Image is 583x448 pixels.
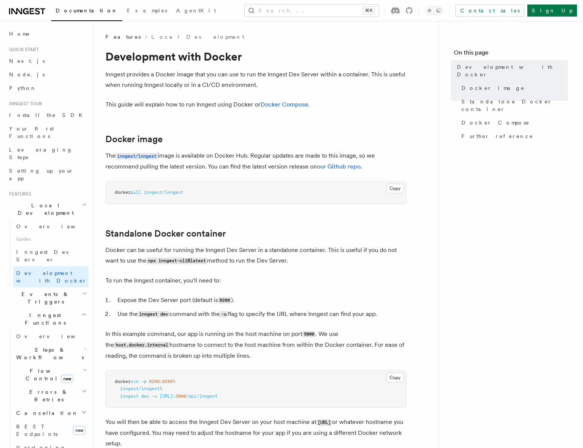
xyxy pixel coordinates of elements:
span: Features [6,191,31,197]
a: Standalone Docker container [458,95,568,116]
span: Inngest Functions [6,311,81,327]
a: Docker image [458,81,568,95]
a: Home [6,27,88,41]
span: Errors & Retries [13,388,82,403]
a: Development with Docker [13,266,88,287]
code: npx inngest-cli@latest [146,258,207,264]
li: Expose the Dev Server port (default is ). [115,295,406,306]
button: Copy [386,373,404,383]
span: Inngest tour [6,101,42,107]
span: Quick start [6,47,39,53]
a: AgentKit [172,2,221,20]
p: Docker can be useful for running the Inngest Dev Server in a standalone container. This is useful... [105,245,406,266]
span: : [160,379,162,384]
span: 8288 [162,379,173,384]
a: Sign Up [527,5,577,17]
span: Next.js [9,58,45,64]
span: Home [9,30,30,38]
p: Inngest provides a Docker image that you can use to run the Inngest Dev Server within a container... [105,69,406,90]
span: Overview [16,223,94,229]
span: new [61,375,73,383]
h1: Development with Docker [105,50,406,63]
code: inngest/inngest [116,153,158,159]
button: Steps & Workflows [13,343,88,364]
span: inngest/inngest [120,386,160,391]
a: our Github repo [317,163,361,170]
a: inngest/inngest [116,152,158,159]
code: inngest dev [138,311,169,317]
button: Flow Controlnew [13,364,88,385]
code: 8288 [218,297,231,304]
span: Inngest Dev Server [16,249,81,263]
span: Development with Docker [457,63,568,78]
p: This guide will explain how to run Inngest using Docker or . [105,99,406,110]
span: Examples [127,8,167,14]
p: In this example command, our app is running on the host machine on port . We use the hostname to ... [105,329,406,361]
span: \ [160,386,162,391]
span: Docker image [461,84,525,92]
button: Inngest Functions [6,308,88,330]
span: Flow Control [13,367,83,382]
span: REST Endpoints [16,424,58,437]
a: Standalone Docker container [105,228,226,239]
span: [URL]: [160,393,175,399]
span: 3000 [175,393,186,399]
span: inngest/inngest [144,190,183,195]
span: Local Development [6,202,82,217]
span: \ [173,379,175,384]
kbd: ⌘K [364,7,374,14]
button: Cancellation [13,406,88,420]
span: Documentation [56,8,118,14]
a: Python [6,81,88,95]
a: Install the SDK [6,108,88,122]
code: [URL] [316,419,332,426]
span: Steps & Workflows [13,346,84,361]
a: Overview [13,330,88,343]
span: Python [9,85,37,91]
button: Local Development [6,199,88,220]
a: Setting up your app [6,164,88,185]
code: host.docker.internal [114,342,169,348]
button: Events & Triggers [6,287,88,308]
a: Docker Compose [458,116,568,129]
a: Docker image [105,134,163,144]
span: Docker Compose [461,119,530,126]
a: Inngest Dev Server [13,245,88,266]
a: Documentation [51,2,122,21]
span: Setting up your app [9,168,74,181]
span: Node.js [9,71,45,77]
code: -u [220,311,228,317]
a: Development with Docker [454,60,568,81]
span: Features [105,33,141,41]
button: Toggle dark mode [425,6,443,15]
button: Copy [386,184,404,193]
span: docker [115,379,131,384]
span: Overview [16,333,94,339]
span: 8288 [149,379,160,384]
span: Leveraging Steps [9,147,73,160]
p: To run the Inngest container, you'll need to: [105,275,406,286]
span: -p [141,379,146,384]
span: -u [152,393,157,399]
span: Install the SDK [9,112,87,118]
span: Guides [13,233,88,245]
span: /api/inngest [186,393,218,399]
a: Contact sales [455,5,524,17]
a: Further reference [458,129,568,143]
p: The image is available on Docker Hub. Regular updates are made to this image, so we recommend pul... [105,150,406,172]
a: Overview [13,220,88,233]
a: Node.js [6,68,88,81]
code: 3000 [302,331,315,337]
span: Development with Docker [16,270,87,284]
span: Events & Triggers [6,290,82,305]
a: Local Development [151,33,244,41]
li: Use the command with the flag to specify the URL where Inngest can find your app. [115,309,406,320]
button: Errors & Retries [13,385,88,406]
div: Local Development [6,220,88,287]
span: AgentKit [176,8,216,14]
button: Search...⌘K [245,5,379,17]
span: inngest [120,393,139,399]
a: Leveraging Steps [6,143,88,164]
a: Docker Compose [260,101,308,108]
span: run [131,379,139,384]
